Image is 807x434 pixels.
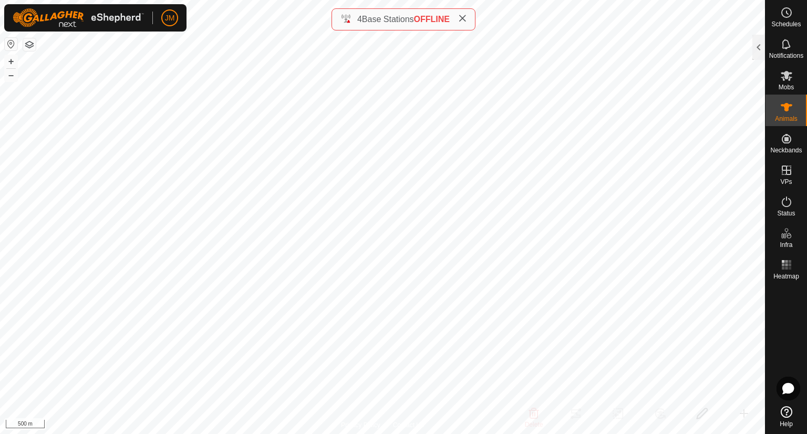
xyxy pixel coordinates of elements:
span: Status [777,210,795,216]
span: 4 [357,15,362,24]
button: Reset Map [5,38,17,50]
span: VPs [780,179,792,185]
span: Help [780,421,793,427]
span: Neckbands [770,147,802,153]
button: – [5,69,17,81]
a: Privacy Policy [341,420,380,430]
button: + [5,55,17,68]
span: Animals [775,116,798,122]
span: Schedules [771,21,801,27]
span: Mobs [779,84,794,90]
a: Contact Us [393,420,424,430]
span: JM [165,13,175,24]
span: Infra [780,242,792,248]
a: Help [765,402,807,431]
img: Gallagher Logo [13,8,144,27]
span: Base Stations [362,15,414,24]
span: OFFLINE [414,15,450,24]
button: Map Layers [23,38,36,51]
span: Notifications [769,53,803,59]
span: Heatmap [773,273,799,280]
